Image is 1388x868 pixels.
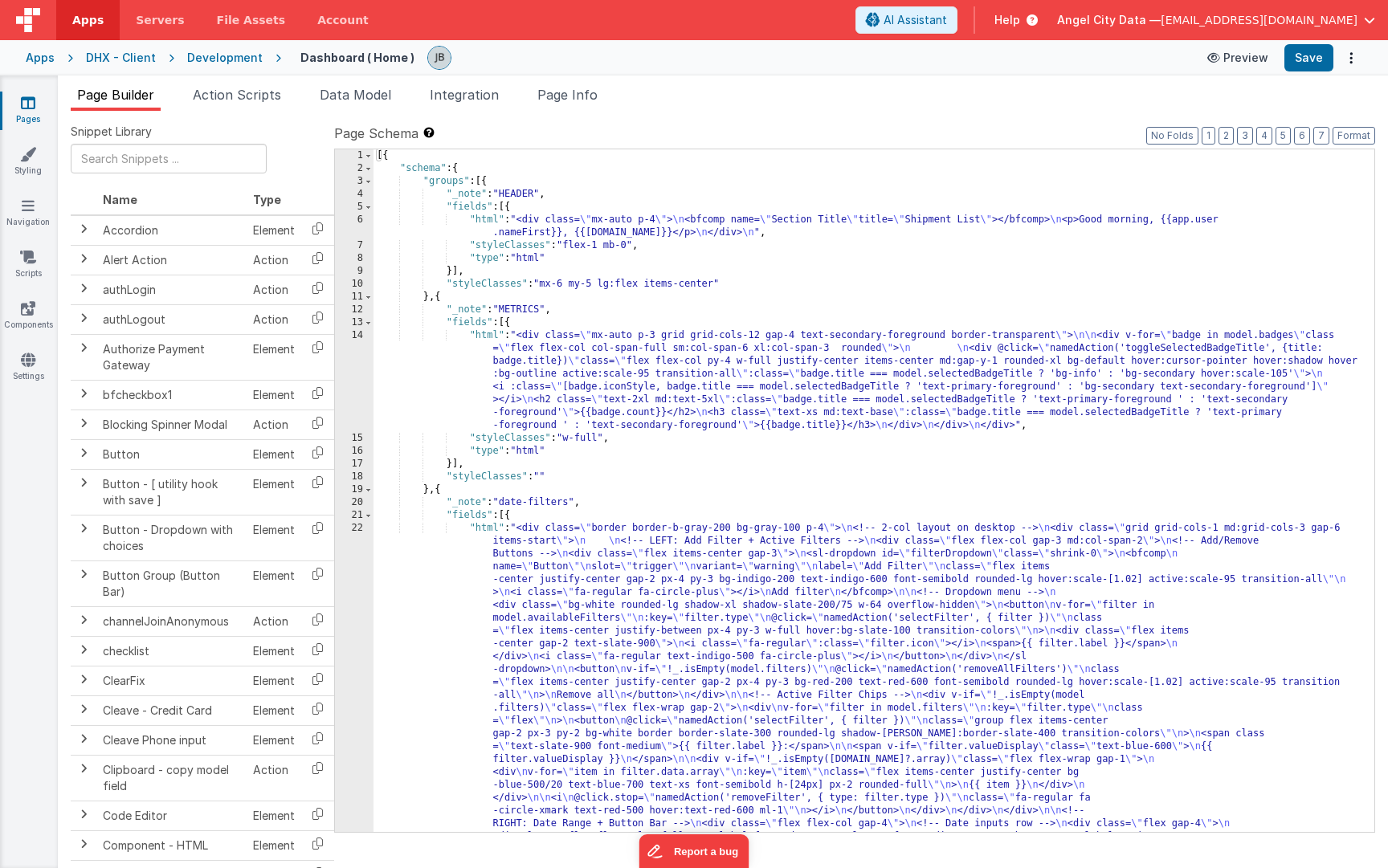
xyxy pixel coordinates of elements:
[335,329,374,432] div: 14
[247,439,301,469] td: Element
[537,87,598,103] span: Page Info
[247,410,301,439] td: Action
[1333,127,1375,145] button: Format
[335,214,374,239] div: 6
[335,265,374,278] div: 9
[1340,47,1362,69] button: Options
[994,12,1020,28] span: Help
[247,515,301,560] td: Element
[26,50,55,66] div: Apps
[335,201,374,214] div: 5
[136,12,184,28] span: Servers
[96,636,247,666] td: checklist
[1202,127,1215,145] button: 1
[247,666,301,695] td: Element
[335,316,374,329] div: 13
[1276,127,1291,145] button: 5
[96,515,247,560] td: Button - Dropdown with choices
[247,334,301,380] td: Element
[335,509,374,522] div: 21
[96,245,247,275] td: Alert Action
[335,149,374,162] div: 1
[335,188,374,201] div: 4
[855,6,957,34] button: AI Assistant
[884,12,947,28] span: AI Assistant
[335,175,374,188] div: 3
[1294,127,1310,145] button: 6
[96,469,247,515] td: Button - [ utility hook with save ]
[1219,127,1234,145] button: 2
[335,304,374,316] div: 12
[247,725,301,755] td: Element
[96,560,247,606] td: Button Group (Button Bar)
[72,12,104,28] span: Apps
[639,834,749,868] iframe: Marker.io feedback button
[247,215,301,246] td: Element
[71,144,267,173] input: Search Snippets ...
[1313,127,1329,145] button: 7
[335,471,374,483] div: 18
[247,755,301,801] td: Action
[96,606,247,636] td: channelJoinAnonymous
[1057,12,1161,28] span: Angel City Data —
[335,445,374,458] div: 16
[247,636,301,666] td: Element
[247,560,301,606] td: Element
[96,334,247,380] td: Authorize Payment Gateway
[71,124,152,140] span: Snippet Library
[96,380,247,410] td: bfcheckbox1
[335,496,374,509] div: 20
[96,725,247,755] td: Cleave Phone input
[77,87,154,103] span: Page Builder
[247,275,301,304] td: Action
[430,87,499,103] span: Integration
[335,252,374,265] div: 8
[1161,12,1357,28] span: [EMAIL_ADDRESS][DOMAIN_NAME]
[247,469,301,515] td: Element
[247,380,301,410] td: Element
[187,50,263,66] div: Development
[96,275,247,304] td: authLogin
[334,124,418,143] span: Page Schema
[1284,44,1333,71] button: Save
[335,432,374,445] div: 15
[1057,12,1375,28] button: Angel City Data — [EMAIL_ADDRESS][DOMAIN_NAME]
[103,193,137,206] span: Name
[1256,127,1272,145] button: 4
[335,239,374,252] div: 7
[217,12,286,28] span: File Assets
[193,87,281,103] span: Action Scripts
[1198,45,1278,71] button: Preview
[1237,127,1253,145] button: 3
[96,410,247,439] td: Blocking Spinner Modal
[96,755,247,801] td: Clipboard - copy model field
[253,193,281,206] span: Type
[96,695,247,725] td: Cleave - Credit Card
[335,458,374,471] div: 17
[96,830,247,860] td: Component - HTML
[335,278,374,291] div: 10
[335,483,374,496] div: 19
[96,801,247,830] td: Code Editor
[300,51,414,63] h4: Dashboard ( Home )
[96,304,247,334] td: authLogout
[247,245,301,275] td: Action
[1146,127,1198,145] button: No Folds
[247,695,301,725] td: Element
[428,47,451,69] img: 9990944320bbc1bcb8cfbc08cd9c0949
[335,162,374,175] div: 2
[247,606,301,636] td: Action
[247,801,301,830] td: Element
[96,215,247,246] td: Accordion
[96,439,247,469] td: Button
[86,50,156,66] div: DHX - Client
[335,291,374,304] div: 11
[320,87,391,103] span: Data Model
[96,666,247,695] td: ClearFix
[247,830,301,860] td: Element
[247,304,301,334] td: Action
